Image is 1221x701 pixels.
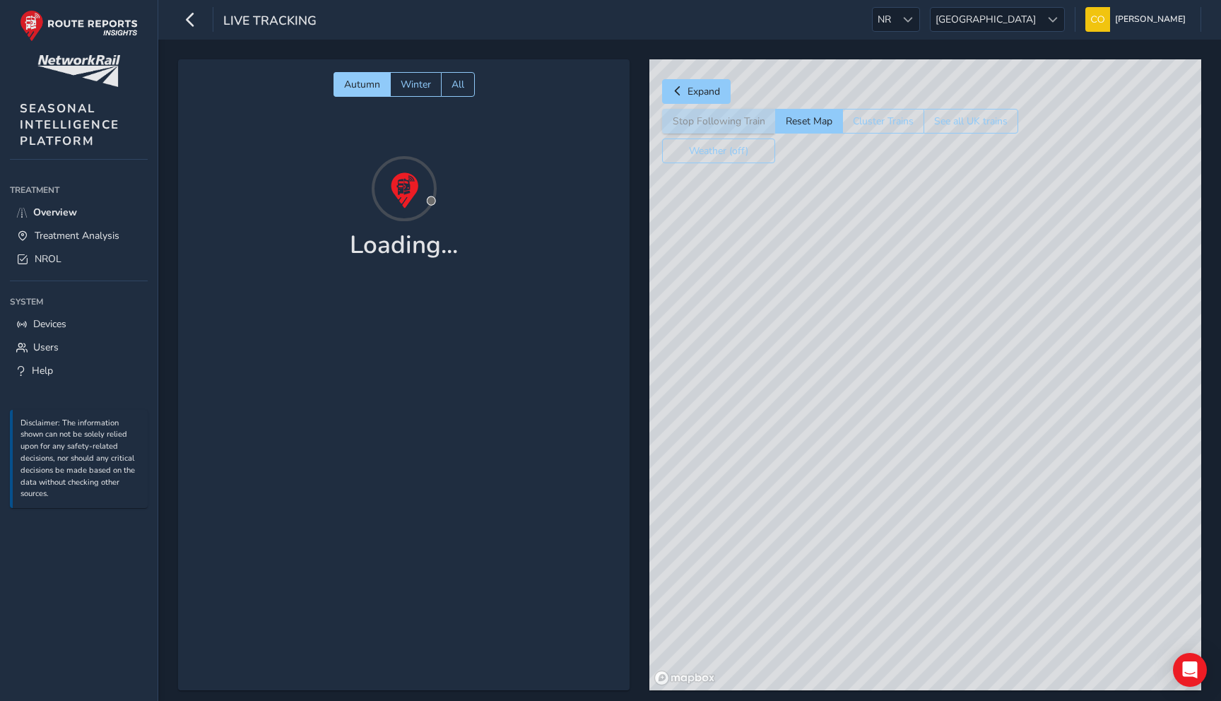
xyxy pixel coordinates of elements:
span: SEASONAL INTELLIGENCE PLATFORM [20,100,119,149]
span: NROL [35,252,61,266]
span: All [452,78,464,91]
a: Devices [10,312,148,336]
div: Treatment [10,179,148,201]
span: Help [32,364,53,377]
span: Users [33,341,59,354]
a: Help [10,359,148,382]
button: Cluster Trains [842,109,924,134]
img: customer logo [37,55,120,87]
span: Expand [688,85,720,98]
span: Devices [33,317,66,331]
p: Disclaimer: The information shown can not be solely relied upon for any safety-related decisions,... [20,418,141,501]
div: Open Intercom Messenger [1173,653,1207,687]
a: Treatment Analysis [10,224,148,247]
h1: Loading... [350,230,458,260]
img: diamond-layout [1085,7,1110,32]
button: Weather (off) [662,139,775,163]
button: Autumn [334,72,390,97]
a: NROL [10,247,148,271]
a: Users [10,336,148,359]
button: Expand [662,79,731,104]
button: Winter [390,72,441,97]
span: Autumn [344,78,380,91]
span: Live Tracking [223,12,317,32]
span: [GEOGRAPHIC_DATA] [931,8,1041,31]
a: Overview [10,201,148,224]
button: Reset Map [775,109,842,134]
span: [PERSON_NAME] [1115,7,1186,32]
div: System [10,291,148,312]
span: Overview [33,206,77,219]
button: All [441,72,475,97]
span: Winter [401,78,431,91]
img: rr logo [20,10,138,42]
span: NR [873,8,896,31]
span: Treatment Analysis [35,229,119,242]
button: [PERSON_NAME] [1085,7,1191,32]
button: See all UK trains [924,109,1018,134]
